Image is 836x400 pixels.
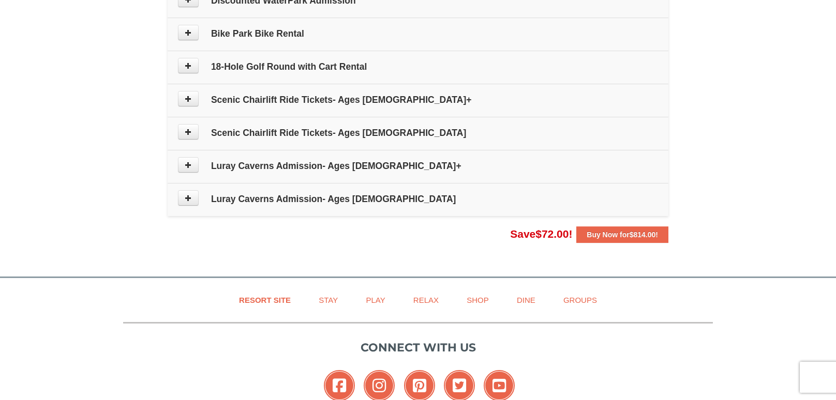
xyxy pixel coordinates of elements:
[587,230,658,239] strong: Buy Now for !
[178,128,658,138] h4: Scenic Chairlift Ride Tickets- Ages [DEMOGRAPHIC_DATA]
[353,288,398,312] a: Play
[550,288,610,312] a: Groups
[454,288,502,312] a: Shop
[576,226,668,243] button: Buy Now for$814.00!
[535,228,569,240] span: $72.00
[178,28,658,39] h4: Bike Park Bike Rental
[630,230,656,239] span: $814.00
[178,95,658,105] h4: Scenic Chairlift Ride Tickets- Ages [DEMOGRAPHIC_DATA]+
[226,288,304,312] a: Resort Site
[504,288,548,312] a: Dine
[123,339,713,356] p: Connect with us
[306,288,351,312] a: Stay
[178,61,658,72] h4: 18-Hole Golf Round with Cart Rental
[178,161,658,171] h4: Luray Caverns Admission- Ages [DEMOGRAPHIC_DATA]+
[510,228,572,240] span: Save !
[400,288,452,312] a: Relax
[178,194,658,204] h4: Luray Caverns Admission- Ages [DEMOGRAPHIC_DATA]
